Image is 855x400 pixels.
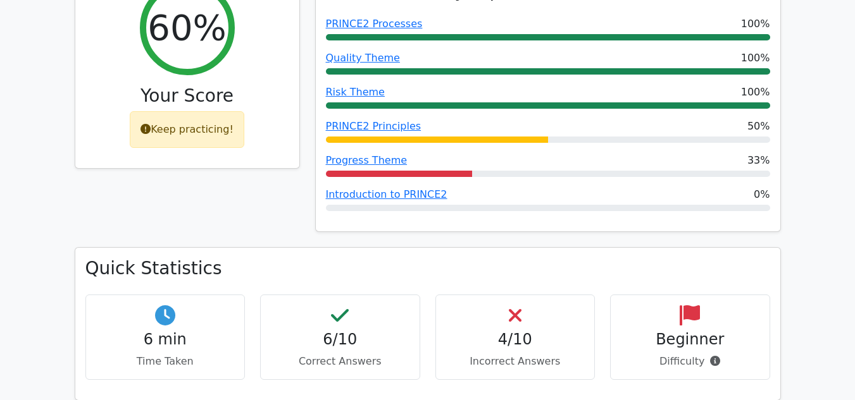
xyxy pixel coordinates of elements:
a: Progress Theme [326,154,408,166]
p: Time Taken [96,354,235,369]
h4: 6 min [96,330,235,349]
a: PRINCE2 Processes [326,18,423,30]
span: 0% [754,187,770,202]
p: Difficulty [621,354,759,369]
h2: 60% [147,6,226,49]
h4: 6/10 [271,330,409,349]
a: PRINCE2 Principles [326,120,421,132]
span: 33% [747,153,770,168]
span: 100% [741,51,770,66]
p: Incorrect Answers [446,354,585,369]
h4: Beginner [621,330,759,349]
a: Risk Theme [326,86,385,98]
span: 100% [741,85,770,100]
a: Quality Theme [326,52,400,64]
h3: Your Score [85,85,289,107]
div: Keep practicing! [130,111,244,148]
a: Introduction to PRINCE2 [326,188,447,200]
span: 100% [741,16,770,32]
h3: Quick Statistics [85,258,770,279]
h4: 4/10 [446,330,585,349]
span: 50% [747,119,770,134]
p: Correct Answers [271,354,409,369]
